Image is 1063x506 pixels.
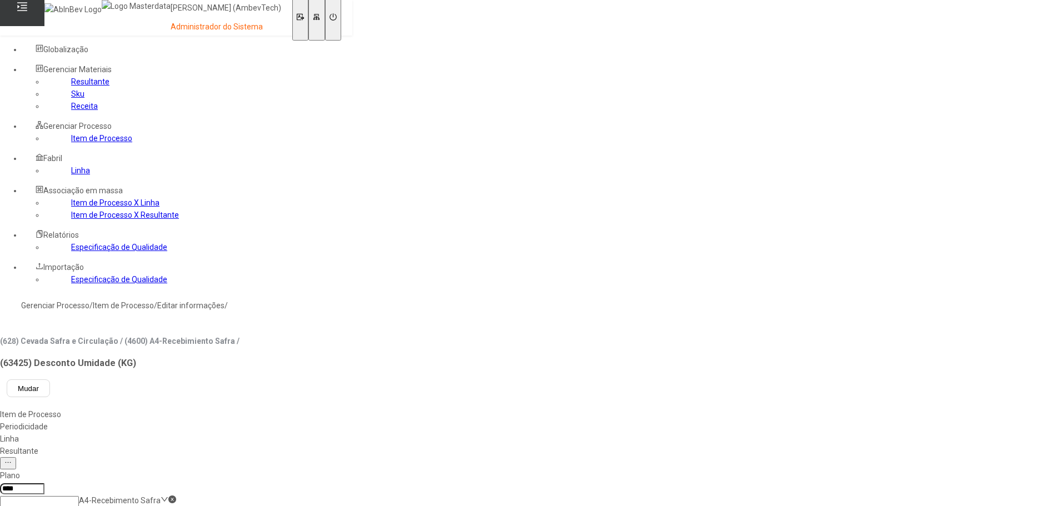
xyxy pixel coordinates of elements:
[71,243,167,252] a: Especificação de Qualidade
[43,122,112,131] span: Gerenciar Processo
[79,496,161,505] nz-select-item: A4-Recebimento Safra
[224,301,228,310] nz-breadcrumb-separator: /
[71,89,84,98] a: Sku
[89,301,93,310] nz-breadcrumb-separator: /
[43,186,123,195] span: Associação em massa
[171,22,281,33] p: Administrador do Sistema
[43,45,88,54] span: Globalização
[21,301,89,310] a: Gerenciar Processo
[43,65,112,74] span: Gerenciar Materiais
[43,154,62,163] span: Fabril
[71,211,179,219] a: Item de Processo X Resultante
[7,379,50,397] button: Mudar
[93,301,154,310] a: Item de Processo
[18,384,39,393] span: Mudar
[71,198,159,207] a: Item de Processo X Linha
[71,102,98,111] a: Receita
[157,301,224,310] a: Editar informações
[171,3,281,14] p: [PERSON_NAME] (AmbevTech)
[71,77,109,86] a: Resultante
[43,263,84,272] span: Importação
[71,275,167,284] a: Especificação de Qualidade
[44,3,102,16] img: AbInBev Logo
[71,166,90,175] a: Linha
[43,231,79,239] span: Relatórios
[71,134,132,143] a: Item de Processo
[154,301,157,310] nz-breadcrumb-separator: /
